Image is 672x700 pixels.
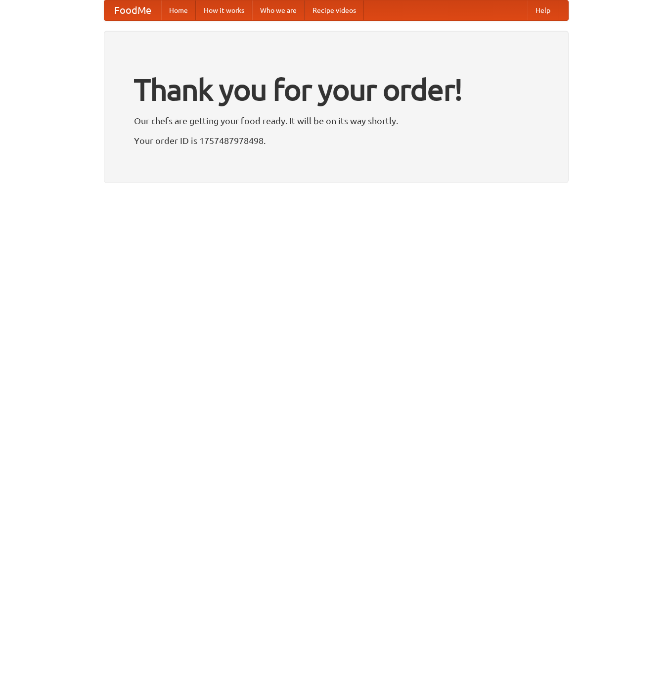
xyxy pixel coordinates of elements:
a: Who we are [252,0,305,20]
a: Help [528,0,558,20]
a: Recipe videos [305,0,364,20]
a: FoodMe [104,0,161,20]
h1: Thank you for your order! [134,66,538,113]
a: Home [161,0,196,20]
p: Your order ID is 1757487978498. [134,133,538,148]
p: Our chefs are getting your food ready. It will be on its way shortly. [134,113,538,128]
a: How it works [196,0,252,20]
